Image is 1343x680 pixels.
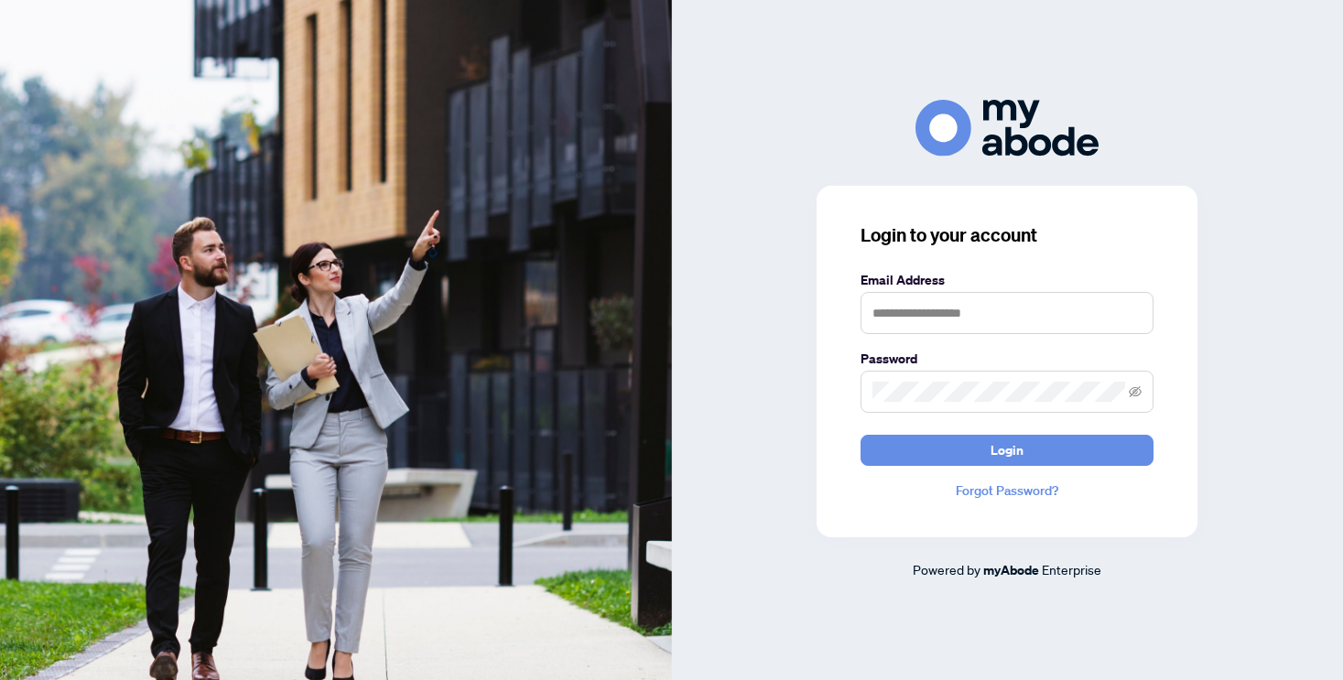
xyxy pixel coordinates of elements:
button: Login [861,435,1153,466]
label: Password [861,349,1153,369]
label: Email Address [861,270,1153,290]
span: Enterprise [1042,561,1101,577]
h3: Login to your account [861,222,1153,248]
span: Powered by [913,561,980,577]
a: Forgot Password? [861,480,1153,501]
a: myAbode [983,560,1039,580]
img: ma-logo [915,100,1099,156]
span: Login [991,436,1023,465]
span: eye-invisible [1129,385,1142,398]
